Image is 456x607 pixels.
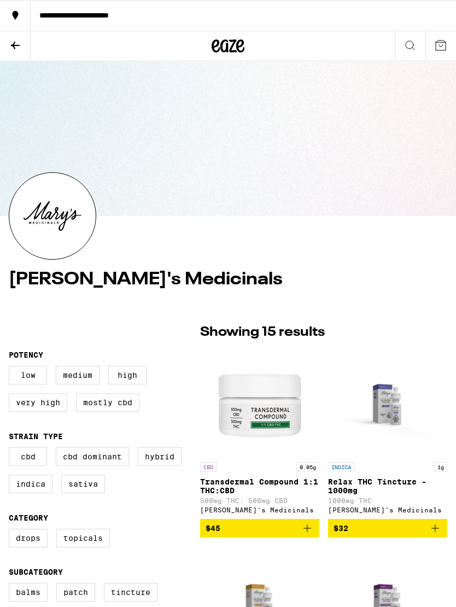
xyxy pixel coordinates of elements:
label: Mostly CBD [76,393,139,412]
label: Topicals [56,529,110,547]
label: High [108,366,147,384]
label: Very High [9,393,67,412]
label: Sativa [61,475,105,493]
legend: Subcategory [9,568,63,576]
label: Drops [9,529,48,547]
p: Relax THC Tincture - 1000mg [328,477,447,495]
p: CBD [200,462,217,472]
p: 500mg THC: 500mg CBD [200,497,319,504]
div: [PERSON_NAME]'s Medicinals [328,506,447,513]
span: $45 [206,524,220,533]
img: Mary's Medicinals - Transdermal Compound 1:1 THC:CBD [205,347,314,457]
label: Balms [9,583,48,602]
legend: Strain Type [9,432,63,441]
legend: Potency [9,351,43,359]
label: Medium [56,366,100,384]
a: Open page for Transdermal Compound 1:1 THC:CBD from Mary's Medicinals [200,347,319,519]
label: Hybrid [138,447,182,466]
label: Indica [9,475,52,493]
p: Transdermal Compound 1:1 THC:CBD [200,477,319,495]
label: Low [9,366,47,384]
span: $32 [334,524,348,533]
p: 1g [434,462,447,472]
label: Patch [56,583,95,602]
label: Tincture [104,583,157,602]
img: Mary's Medicinals - Relax THC Tincture - 1000mg [328,347,447,457]
h4: [PERSON_NAME]'s Medicinals [9,271,447,288]
p: Showing 15 results [200,323,447,342]
label: CBD Dominant [56,447,129,466]
p: INDICA [328,462,354,472]
div: [PERSON_NAME]'s Medicinals [200,506,319,513]
button: Add to bag [328,519,447,538]
a: Open page for Relax THC Tincture - 1000mg from Mary's Medicinals [328,347,447,519]
img: Mary's Medicinals logo [9,173,96,259]
p: 0.05g [296,462,319,472]
p: 1000mg THC [328,497,447,504]
legend: Category [9,513,48,522]
button: Add to bag [200,519,319,538]
label: CBD [9,447,47,466]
